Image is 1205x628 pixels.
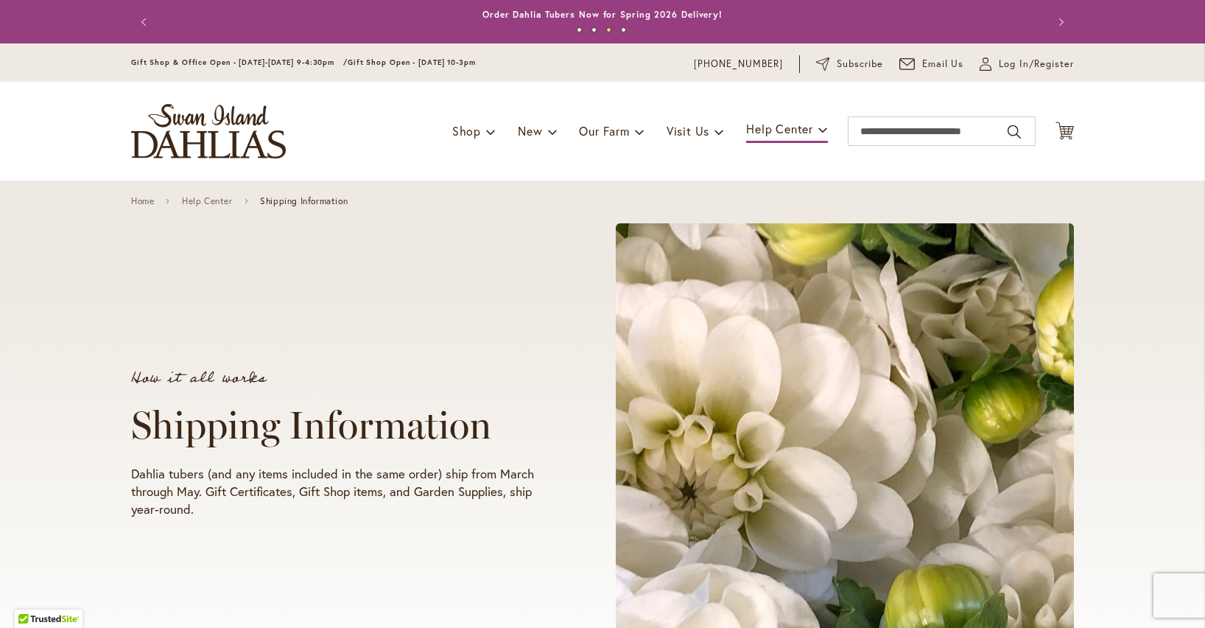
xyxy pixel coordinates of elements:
a: Subscribe [816,57,883,71]
span: Help Center [746,121,813,136]
span: Email Us [922,57,964,71]
span: Our Farm [579,123,629,139]
span: New [518,123,542,139]
span: Gift Shop & Office Open - [DATE]-[DATE] 9-4:30pm / [131,57,348,67]
a: Order Dahlia Tubers Now for Spring 2026 Delivery! [482,9,723,20]
button: Previous [131,7,161,37]
p: How it all works [131,371,560,385]
span: Log In/Register [999,57,1074,71]
a: Log In/Register [980,57,1074,71]
a: store logo [131,104,286,158]
a: Home [131,196,154,206]
span: Visit Us [667,123,709,139]
span: Gift Shop Open - [DATE] 10-3pm [348,57,476,67]
span: Subscribe [837,57,883,71]
span: Shipping Information [260,196,348,206]
a: Help Center [182,196,233,206]
button: 3 of 4 [606,27,611,32]
span: Shop [452,123,481,139]
p: Dahlia tubers (and any items included in the same order) ship from March through May. Gift Certif... [131,465,560,518]
button: 1 of 4 [577,27,582,32]
button: 2 of 4 [591,27,597,32]
a: Email Us [899,57,964,71]
button: Next [1044,7,1074,37]
a: [PHONE_NUMBER] [694,57,783,71]
h1: Shipping Information [131,403,560,447]
button: 4 of 4 [621,27,626,32]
